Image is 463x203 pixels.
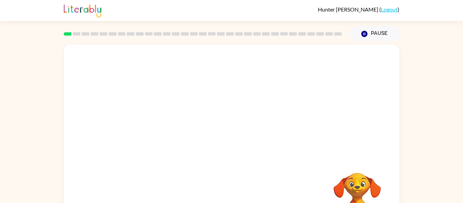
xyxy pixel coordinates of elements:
span: Hunter [PERSON_NAME] [318,6,379,13]
a: Logout [381,6,398,13]
button: Pause [350,26,399,42]
img: Literably [64,3,101,18]
div: ( ) [318,6,399,13]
